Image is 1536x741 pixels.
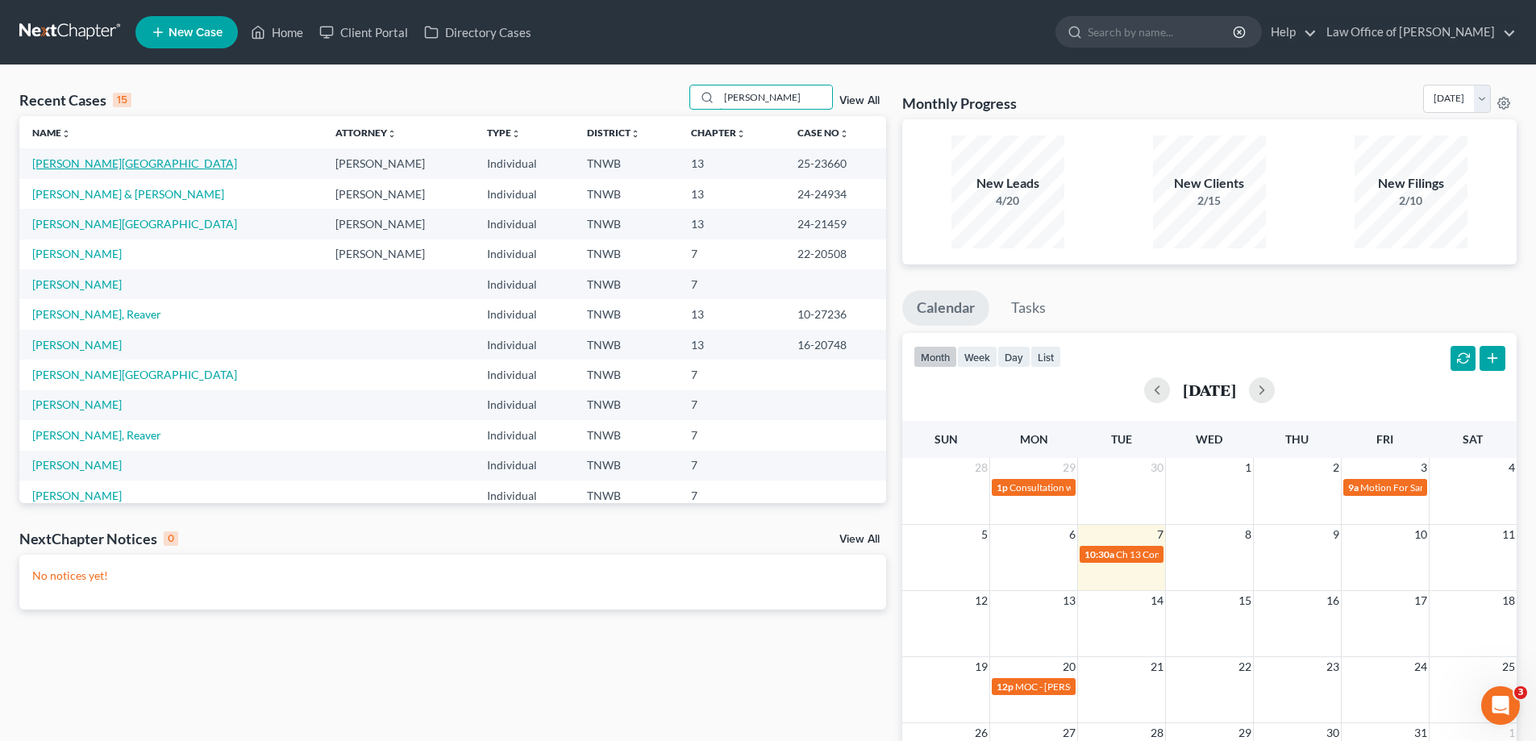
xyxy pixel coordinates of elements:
td: 7 [678,239,785,269]
i: unfold_more [61,129,71,139]
td: Individual [474,148,574,178]
a: Nameunfold_more [32,127,71,139]
td: [PERSON_NAME] [323,239,474,269]
td: 13 [678,179,785,209]
a: Home [243,18,311,47]
button: month [914,346,957,368]
span: 21 [1149,657,1165,676]
td: Individual [474,420,574,450]
span: 19 [973,657,989,676]
h2: [DATE] [1183,381,1236,398]
span: 10 [1413,525,1429,544]
span: 12 [973,591,989,610]
a: Law Office of [PERSON_NAME] [1318,18,1516,47]
span: 6 [1068,525,1077,544]
button: list [1030,346,1061,368]
td: 10-27236 [785,299,886,329]
div: 2/15 [1153,193,1266,209]
td: TNWB [574,299,678,329]
i: unfold_more [511,129,521,139]
td: 7 [678,360,785,389]
td: TNWB [574,148,678,178]
span: MOC - [PERSON_NAME] [1015,681,1120,693]
td: 13 [678,299,785,329]
span: Ch 13 Consultation w/[PERSON_NAME] [1116,548,1285,560]
i: unfold_more [736,129,746,139]
span: 8 [1243,525,1253,544]
span: Sun [935,432,958,446]
td: 7 [678,269,785,299]
a: Chapterunfold_more [691,127,746,139]
td: TNWB [574,239,678,269]
td: Individual [474,299,574,329]
td: TNWB [574,209,678,239]
a: [PERSON_NAME] [32,458,122,472]
td: 13 [678,209,785,239]
button: day [997,346,1030,368]
td: 13 [678,330,785,360]
span: Wed [1196,432,1222,446]
span: Fri [1376,432,1393,446]
a: [PERSON_NAME], Reaver [32,428,161,442]
td: [PERSON_NAME] [323,209,474,239]
td: 7 [678,451,785,481]
span: 14 [1149,591,1165,610]
td: TNWB [574,269,678,299]
span: 17 [1413,591,1429,610]
span: 12p [997,681,1014,693]
span: 20 [1061,657,1077,676]
span: 7 [1155,525,1165,544]
td: [PERSON_NAME] [323,179,474,209]
span: 5 [980,525,989,544]
a: Attorneyunfold_more [335,127,397,139]
span: 18 [1501,591,1517,610]
span: 3 [1514,686,1527,699]
span: 15 [1237,591,1253,610]
a: [PERSON_NAME][GEOGRAPHIC_DATA] [32,368,237,381]
td: 22-20508 [785,239,886,269]
span: 23 [1325,657,1341,676]
a: Case Nounfold_more [797,127,849,139]
a: [PERSON_NAME][GEOGRAPHIC_DATA] [32,217,237,231]
span: 1 [1243,458,1253,477]
div: New Clients [1153,174,1266,193]
div: New Leads [951,174,1064,193]
td: 25-23660 [785,148,886,178]
td: Individual [474,239,574,269]
input: Search by name... [1088,17,1235,47]
span: 11 [1501,525,1517,544]
span: Thu [1285,432,1309,446]
span: 9a [1348,481,1359,493]
p: No notices yet! [32,568,873,584]
span: Consultation w/[PERSON_NAME] - Emergency 13 [1009,481,1219,493]
iframe: Intercom live chat [1481,686,1520,725]
a: [PERSON_NAME] [32,277,122,291]
a: Districtunfold_more [587,127,640,139]
td: TNWB [574,451,678,481]
td: TNWB [574,481,678,510]
span: 16 [1325,591,1341,610]
td: TNWB [574,360,678,389]
i: unfold_more [631,129,640,139]
td: 16-20748 [785,330,886,360]
td: Individual [474,179,574,209]
span: 29 [1061,458,1077,477]
span: 24 [1413,657,1429,676]
div: NextChapter Notices [19,529,178,548]
a: [PERSON_NAME], Reaver [32,307,161,321]
td: [PERSON_NAME] [323,148,474,178]
span: 22 [1237,657,1253,676]
span: 13 [1061,591,1077,610]
i: unfold_more [839,129,849,139]
a: Calendar [902,290,989,326]
span: 30 [1149,458,1165,477]
a: [PERSON_NAME][GEOGRAPHIC_DATA] [32,156,237,170]
td: Individual [474,209,574,239]
a: View All [839,95,880,106]
span: 1p [997,481,1008,493]
a: Tasks [997,290,1060,326]
td: Individual [474,451,574,481]
div: 2/10 [1355,193,1467,209]
span: 4 [1507,458,1517,477]
td: 24-24934 [785,179,886,209]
